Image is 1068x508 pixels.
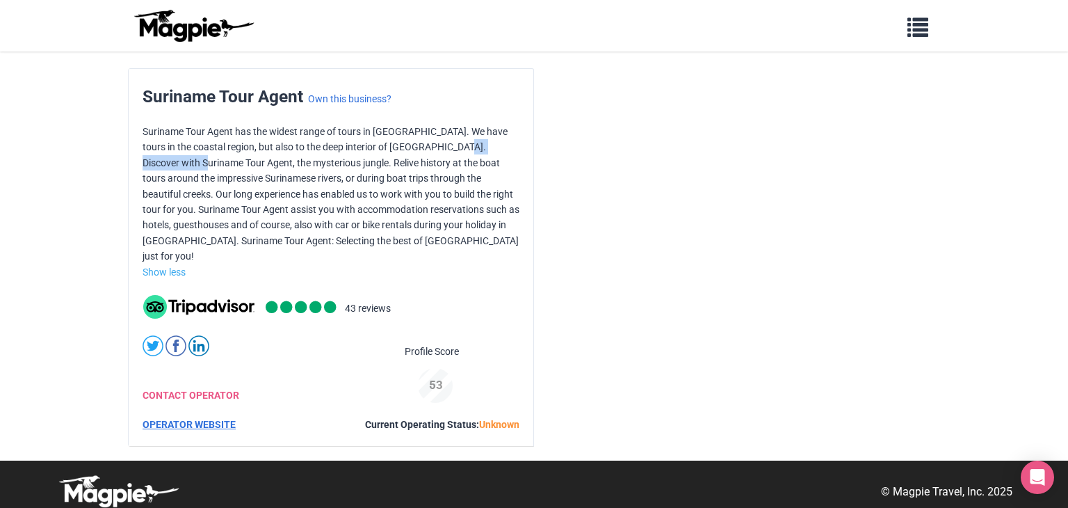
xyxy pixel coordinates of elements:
span: Suriname Tour Agent [143,86,303,106]
a: CONTACT OPERATOR [143,390,239,401]
p: © Magpie Travel, Inc. 2025 [881,483,1012,501]
div: Open Intercom Messenger [1021,461,1054,494]
a: Show less [143,267,186,278]
div: Current Operating Status: [365,417,519,432]
img: logo-white-d94fa1abed81b67a048b3d0f0ab5b955.png [56,475,181,508]
li: 43 reviews [345,301,391,319]
span: Profile Score [405,344,459,359]
img: tripadvisor_background-ebb97188f8c6c657a79ad20e0caa6051.svg [143,295,254,319]
img: twitter-round-01-cd1e625a8cae957d25deef6d92bf4839.svg [143,335,163,356]
img: logo-ab69f6fb50320c5b225c76a69d11143b.png [131,9,256,42]
img: linkedin-round-01-4bc9326eb20f8e88ec4be7e8773b84b7.svg [188,335,209,356]
a: OPERATOR WEBSITE [143,419,236,430]
a: Own this business? [308,93,391,104]
div: 53 [412,376,460,395]
span: Unknown [479,419,519,430]
p: Suriname Tour Agent has the widest range of tours in [GEOGRAPHIC_DATA]. We have tours in the coas... [143,124,519,264]
img: facebook-round-01-50ddc191f871d4ecdbe8252d2011563a.svg [165,335,186,356]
